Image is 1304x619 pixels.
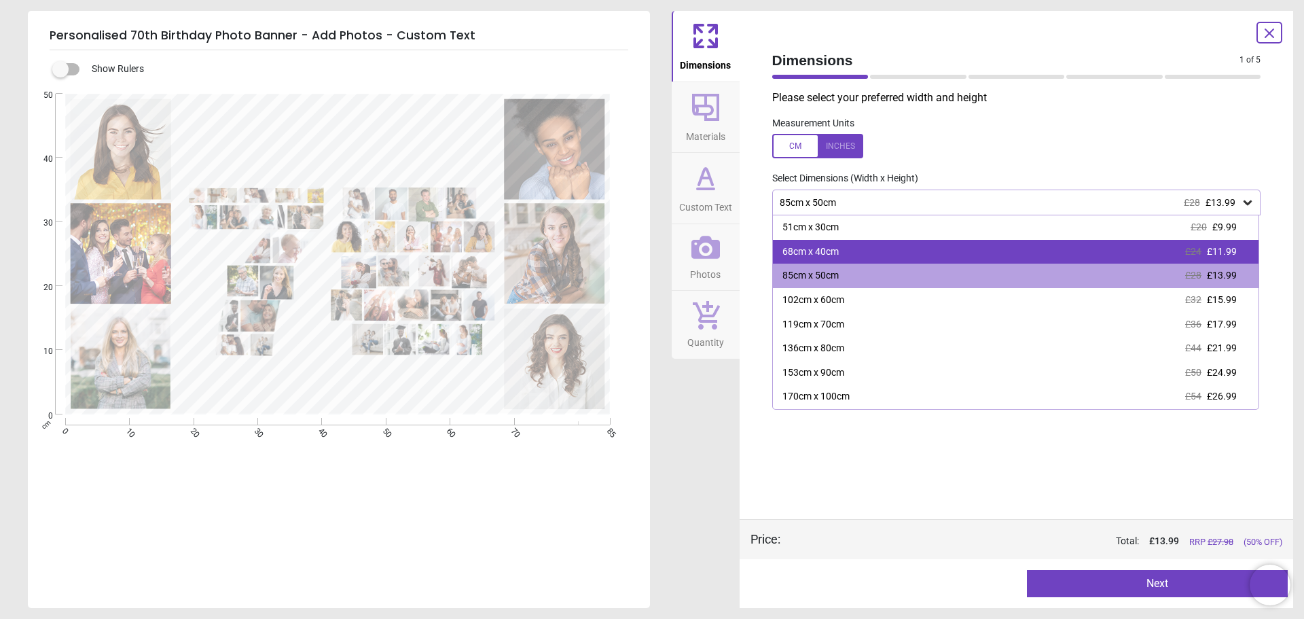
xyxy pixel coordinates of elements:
div: 136cm x 80cm [782,342,844,355]
div: 119cm x 70cm [782,318,844,332]
span: £20 [1191,222,1207,232]
span: £50 [1185,367,1201,378]
span: Materials [686,124,725,144]
div: 170cm x 100cm [782,390,850,404]
label: Select Dimensions (Width x Height) [761,172,918,185]
span: 50 [27,90,53,101]
span: £36 [1185,319,1201,330]
span: Custom Text [679,194,732,215]
span: 20 [27,282,53,294]
span: £24.99 [1207,367,1237,378]
span: £28 [1185,270,1201,281]
label: Measurement Units [772,117,854,130]
span: £17.99 [1207,319,1237,330]
div: 85cm x 50cm [778,197,1242,209]
button: Dimensions [672,11,740,82]
div: 153cm x 90cm [782,366,844,380]
iframe: Brevo live chat [1250,565,1290,605]
button: Materials [672,82,740,153]
p: Please select your preferred width and height [772,90,1272,105]
button: Next [1027,570,1288,597]
span: 0 [27,410,53,422]
div: 51cm x 30cm [782,221,839,234]
span: £15.99 [1207,294,1237,305]
span: £13.99 [1207,270,1237,281]
span: £21.99 [1207,342,1237,353]
span: Photos [690,262,721,282]
button: Quantity [672,291,740,359]
span: 40 [27,154,53,165]
span: £24 [1185,246,1201,257]
span: £28 [1184,197,1200,208]
span: £13.99 [1206,197,1235,208]
span: £11.99 [1207,246,1237,257]
div: Show Rulers [60,61,650,77]
button: Custom Text [672,153,740,224]
div: 68cm x 40cm [782,245,839,259]
span: 13.99 [1155,535,1179,546]
span: £26.99 [1207,391,1237,402]
span: £ [1149,535,1179,548]
span: RRP [1189,536,1233,548]
div: 102cm x 60cm [782,294,844,307]
div: Total: [801,535,1283,548]
span: Dimensions [680,52,731,73]
div: Price : [750,531,780,548]
div: 85cm x 50cm [782,269,839,283]
span: 30 [27,217,53,229]
span: £54 [1185,391,1201,402]
span: (50% OFF) [1244,536,1282,548]
button: Photos [672,224,740,291]
h5: Personalised 70th Birthday Photo Banner - Add Photos - Custom Text [50,22,628,50]
span: £44 [1185,342,1201,353]
span: £32 [1185,294,1201,305]
span: Dimensions [772,50,1240,70]
span: 1 of 5 [1239,54,1261,66]
span: £9.99 [1212,222,1237,232]
span: 10 [27,346,53,357]
span: £ 27.98 [1208,537,1233,547]
span: Quantity [687,330,724,350]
